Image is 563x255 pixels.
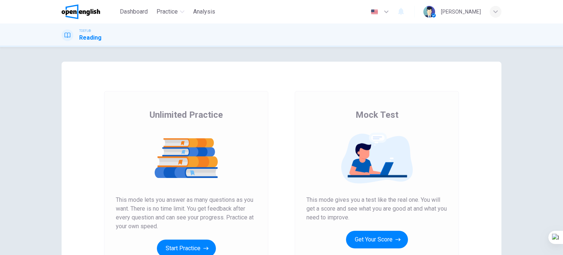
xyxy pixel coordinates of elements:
span: Unlimited Practice [150,109,223,121]
span: Mock Test [356,109,398,121]
img: Profile picture [423,6,435,18]
h1: Reading [79,33,102,42]
span: Dashboard [120,7,148,16]
span: This mode lets you answer as many questions as you want. There is no time limit. You get feedback... [116,196,257,231]
button: Practice [154,5,187,18]
img: OpenEnglish logo [62,4,100,19]
span: TOEFL® [79,28,91,33]
img: en [370,9,379,15]
button: Analysis [190,5,218,18]
button: Dashboard [117,5,151,18]
a: OpenEnglish logo [62,4,117,19]
div: [PERSON_NAME] [441,7,481,16]
span: This mode gives you a test like the real one. You will get a score and see what you are good at a... [306,196,447,222]
span: Analysis [193,7,215,16]
button: Get Your Score [346,231,408,248]
span: Practice [157,7,178,16]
